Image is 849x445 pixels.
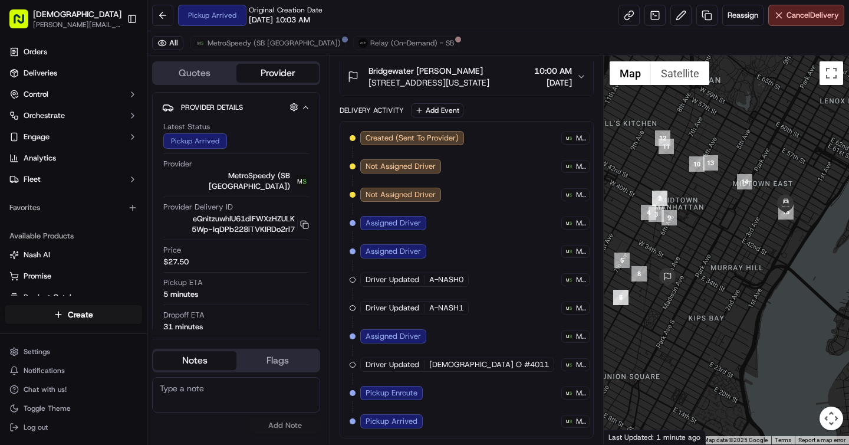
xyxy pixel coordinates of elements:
span: Not Assigned Driver [366,161,436,172]
a: Open this area in Google Maps (opens a new window) [607,429,646,444]
span: Assigned Driver [366,331,421,342]
span: Provider [163,159,192,169]
span: Driver Updated [366,303,419,313]
span: Fleet [24,174,41,185]
span: Notifications [24,366,65,375]
div: 10 [689,156,705,172]
span: • [98,183,102,192]
span: Analytics [24,153,56,163]
div: Past conversations [12,153,79,163]
div: 7 [613,290,628,305]
span: Chat with us! [24,385,67,394]
a: Orders [5,42,142,61]
p: Welcome 👋 [12,47,215,66]
span: MetroSpeedy (SB [GEOGRAPHIC_DATA]) [576,303,587,313]
div: Delivery Activity [340,106,404,115]
img: metro_speed_logo.png [196,38,205,48]
button: [PERSON_NAME][EMAIL_ADDRESS][DOMAIN_NAME] [33,20,121,30]
span: 10:00 AM [534,65,572,77]
img: metro_speed_logo.png [564,417,574,426]
span: Reassign [728,10,758,21]
span: MetroSpeedy (SB [GEOGRAPHIC_DATA]) [576,388,587,398]
img: metro_speed_logo.png [295,174,309,188]
button: Product Catalog [5,288,142,307]
button: Add Event [411,103,463,117]
button: Promise [5,267,142,286]
span: A-NASH1 [429,303,463,313]
a: Powered byPylon [83,260,143,270]
button: [DEMOGRAPHIC_DATA][PERSON_NAME][EMAIL_ADDRESS][DOMAIN_NAME] [5,5,122,33]
span: Map data ©2025 Google [703,437,768,443]
div: 3 [649,207,664,222]
a: Nash AI [9,250,137,260]
div: 31 minutes [163,322,203,332]
img: metro_speed_logo.png [564,133,574,143]
button: Map camera controls [820,407,843,430]
button: Chat with us! [5,381,142,398]
span: [DATE] [104,183,129,192]
div: 9 [662,210,677,225]
span: Settings [24,347,50,356]
span: A-NASH0 [429,274,463,285]
span: MetroSpeedy (SB [GEOGRAPHIC_DATA]) [208,38,341,48]
span: Cancel Delivery [787,10,839,21]
span: [PERSON_NAME] [37,183,96,192]
span: MetroSpeedy (SB [GEOGRAPHIC_DATA]) [576,190,587,199]
img: metro_speed_logo.png [564,388,574,398]
button: Toggle fullscreen view [820,61,843,85]
button: Control [5,85,142,104]
span: Pickup ETA [163,277,203,288]
span: Pylon [117,261,143,270]
img: metro_speed_logo.png [564,303,574,313]
button: Flags [236,351,320,370]
button: Relay (On-Demand) - SB [353,36,459,50]
a: Analytics [5,149,142,168]
img: metro_speed_logo.png [564,190,574,199]
img: relay_logo_black.png [358,38,368,48]
span: Orchestrate [24,110,65,121]
span: Engage [24,132,50,142]
img: metro_speed_logo.png [564,360,574,369]
span: Product Catalog [24,292,80,303]
span: [STREET_ADDRESS][US_STATE] [368,77,489,89]
img: 1736555255976-a54dd68f-1ca7-489b-9aae-adbdc363a1c4 [12,113,33,134]
span: MetroSpeedy (SB [GEOGRAPHIC_DATA]) [576,247,587,256]
span: MetroSpeedy (SB [GEOGRAPHIC_DATA]) [576,360,587,369]
span: MetroSpeedy (SB [GEOGRAPHIC_DATA]) [576,133,587,143]
a: 💻API Documentation [95,227,194,248]
div: 15 [778,204,794,220]
span: Promise [24,271,51,282]
span: Driver Updated [366,274,419,285]
a: Terms (opens in new tab) [775,437,791,443]
div: 📗 [12,233,21,243]
div: 5 [614,253,630,268]
span: Knowledge Base [24,232,90,244]
button: Fleet [5,170,142,189]
div: 💻 [100,233,109,243]
button: All [152,36,183,50]
div: Start new chat [53,113,193,125]
span: MetroSpeedy (SB [GEOGRAPHIC_DATA]) [576,218,587,228]
span: Control [24,89,48,100]
div: 12 [655,130,670,146]
img: 4920774857489_3d7f54699973ba98c624_72.jpg [25,113,46,134]
div: Favorites [5,198,142,217]
span: Deliveries [24,68,57,78]
button: Reassign [722,5,764,26]
button: Nash AI [5,246,142,264]
div: 13 [703,155,718,171]
a: Deliveries [5,64,142,83]
span: Original Creation Date [249,5,323,15]
span: MetroSpeedy (SB [GEOGRAPHIC_DATA]) [576,417,587,426]
span: Created (Sent To Provider) [366,133,459,143]
button: Provider [236,64,320,83]
button: Settings [5,343,142,360]
div: 8 [631,266,647,282]
img: metro_speed_logo.png [564,332,574,341]
button: [DEMOGRAPHIC_DATA] [33,8,121,20]
span: Not Assigned Driver [366,189,436,200]
span: Orders [24,47,47,57]
span: $27.50 [163,257,189,267]
img: metro_speed_logo.png [564,275,574,284]
button: See all [183,151,215,165]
